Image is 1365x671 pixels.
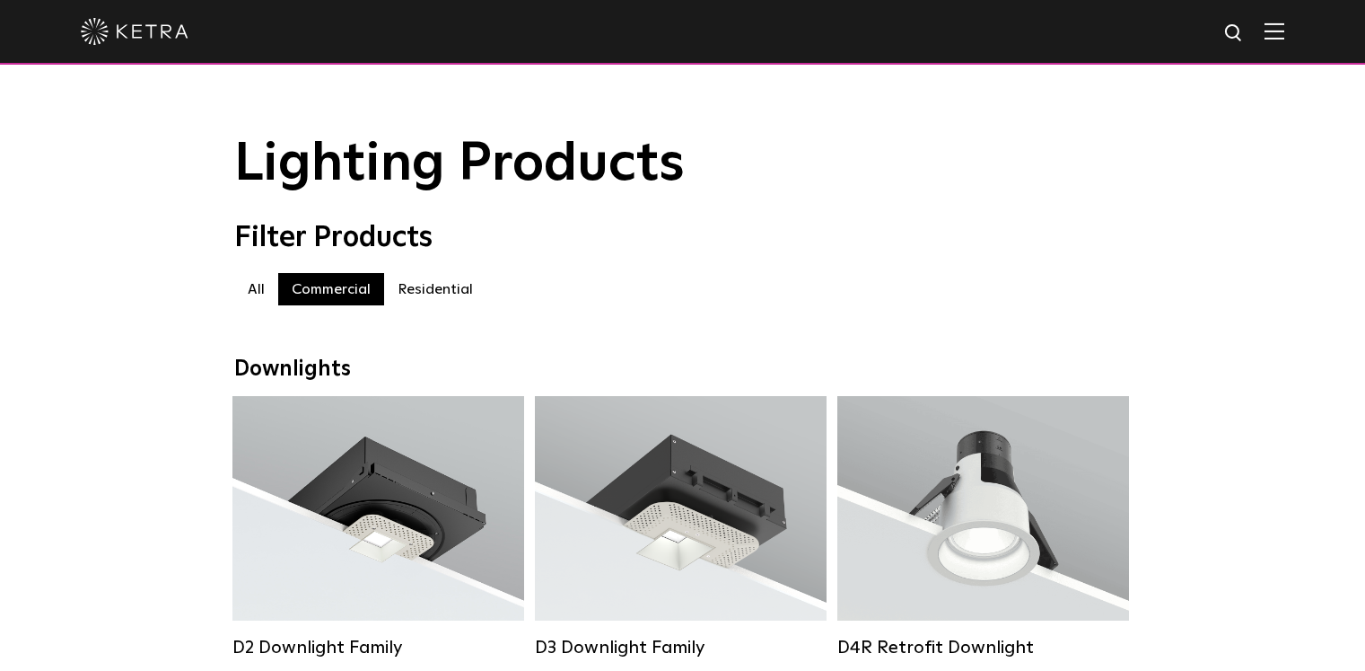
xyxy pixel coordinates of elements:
a: D2 Downlight Family Lumen Output:1200Colors:White / Black / Gloss Black / Silver / Bronze / Silve... [232,396,524,658]
img: Hamburger%20Nav.svg [1264,22,1284,40]
div: D2 Downlight Family [232,637,524,658]
img: ketra-logo-2019-white [81,18,188,45]
div: D3 Downlight Family [535,637,827,658]
span: Lighting Products [234,137,685,191]
div: Downlights [234,357,1132,383]
a: D3 Downlight Family Lumen Output:700 / 900 / 1100Colors:White / Black / Silver / Bronze / Paintab... [535,396,827,658]
a: D4R Retrofit Downlight Lumen Output:800Colors:White / BlackBeam Angles:15° / 25° / 40° / 60°Watta... [837,396,1129,658]
label: Residential [384,273,486,305]
div: D4R Retrofit Downlight [837,637,1129,658]
img: search icon [1223,22,1246,45]
label: All [234,273,278,305]
div: Filter Products [234,221,1132,255]
label: Commercial [278,273,384,305]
